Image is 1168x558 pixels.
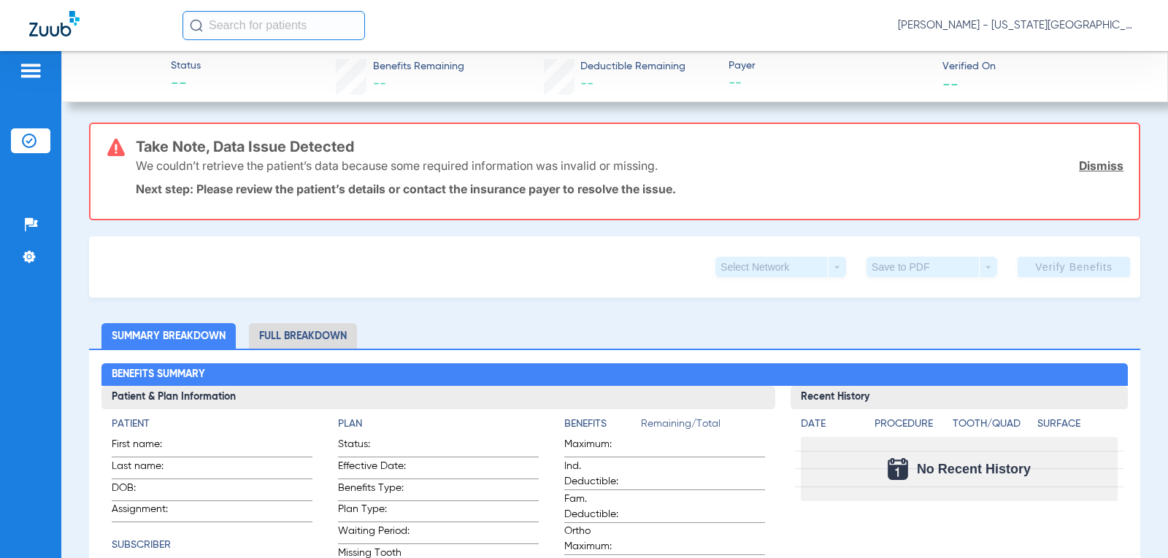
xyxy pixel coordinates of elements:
[942,76,958,91] span: --
[190,19,203,32] img: Search Icon
[917,462,1031,476] span: No Recent History
[249,323,357,349] li: Full Breakdown
[338,459,410,478] span: Effective Date:
[953,416,1032,437] app-breakdown-title: Tooth/Quad
[338,502,410,522] span: Plan Type:
[580,59,685,74] span: Deductible Remaining
[182,11,365,40] input: Search for patients
[136,139,1123,154] h3: Take Note, Data Issue Detected
[19,62,42,80] img: hamburger-icon
[338,416,539,432] h4: Plan
[564,416,641,437] app-breakdown-title: Benefits
[107,139,125,156] img: error-icon
[373,77,386,90] span: --
[801,416,862,437] app-breakdown-title: Date
[112,459,183,478] span: Last name:
[112,437,183,457] span: First name:
[112,538,312,553] h4: Subscriber
[171,58,201,74] span: Status
[171,74,201,95] span: --
[136,158,658,173] p: We couldn’t retrieve the patient’s data because some required information was invalid or missing.
[791,386,1127,409] h3: Recent History
[1037,416,1117,437] app-breakdown-title: Surface
[1079,158,1123,173] a: Dismiss
[29,11,80,36] img: Zuub Logo
[112,481,183,500] span: DOB:
[112,416,312,432] h4: Patient
[338,524,410,543] span: Waiting Period:
[338,437,410,457] span: Status:
[564,416,641,432] h4: Benefits
[373,59,464,74] span: Benefits Remaining
[101,386,775,409] h3: Patient & Plan Information
[564,459,636,489] span: Ind. Deductible:
[898,18,1139,33] span: [PERSON_NAME] - [US_STATE][GEOGRAPHIC_DATA] Dental - [GEOGRAPHIC_DATA]
[101,323,236,349] li: Summary Breakdown
[729,58,930,74] span: Payer
[953,416,1032,432] h4: Tooth/Quad
[641,416,765,437] span: Remaining/Total
[801,416,862,432] h4: Date
[136,182,1123,196] p: Next step: Please review the patient’s details or contact the insurance payer to resolve the issue.
[942,59,1144,74] span: Verified On
[101,363,1127,387] h2: Benefits Summary
[338,481,410,500] span: Benefits Type:
[564,524,636,554] span: Ortho Maximum:
[564,437,636,457] span: Maximum:
[888,458,908,480] img: Calendar
[564,492,636,522] span: Fam. Deductible:
[112,502,183,522] span: Assignment:
[1037,416,1117,432] h4: Surface
[875,416,947,437] app-breakdown-title: Procedure
[875,416,947,432] h4: Procedure
[580,77,593,90] span: --
[729,74,930,93] span: --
